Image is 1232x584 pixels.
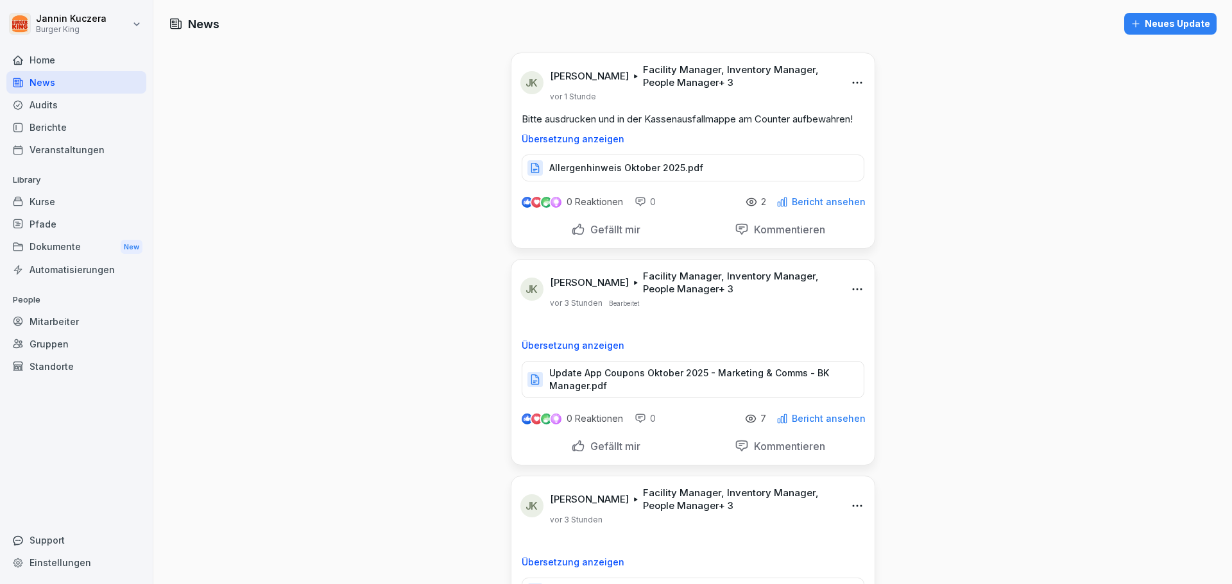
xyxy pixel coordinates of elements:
[6,551,146,574] a: Einstellungen
[522,112,864,126] p: Bitte ausdrucken und in der Kassenausfallmappe am Counter aufbewahren!
[567,197,623,207] p: 0 Reaktionen
[1131,17,1210,31] div: Neues Update
[567,413,623,424] p: 0 Reaktionen
[6,258,146,281] a: Automatisierungen
[6,170,146,190] p: Library
[532,414,542,424] img: love
[609,298,639,308] p: Bearbeitet
[761,197,766,207] p: 2
[6,235,146,259] a: DokumenteNew
[121,240,142,254] div: New
[188,15,219,33] h1: News
[643,487,836,512] p: Facility Manager, Inventory Manager, People Manager + 3
[6,213,146,235] a: Pfade
[522,340,864,351] p: Übersetzung anzeigen
[635,196,656,208] div: 0
[522,134,864,144] p: Übersetzung anzeigen
[550,493,629,506] p: [PERSON_NAME]
[6,94,146,116] a: Audits
[522,377,864,390] a: Update App Coupons Oktober 2025 - Marketing & Comms - BK Manager.pdf
[6,116,146,138] a: Berichte
[550,92,596,102] p: vor 1 Stunde
[6,235,146,259] div: Dokumente
[541,197,552,208] img: celebrate
[550,70,629,83] p: [PERSON_NAME]
[585,223,640,236] p: Gefällt mir
[643,63,836,89] p: Facility Manager, Inventory Manager, People Manager + 3
[749,440,825,453] p: Kommentieren
[6,310,146,333] a: Mitarbeiter
[749,223,825,236] p: Kommentieren
[532,197,542,207] img: love
[550,298,603,308] p: vor 3 Stunden
[6,290,146,310] p: People
[6,138,146,161] a: Veranstaltungen
[522,197,532,207] img: like
[549,162,703,174] p: Allergenhinweis Oktober 2025.pdf
[760,413,766,424] p: 7
[643,270,836,296] p: Facility Manager, Inventory Manager, People Manager + 3
[635,412,656,425] div: 0
[6,333,146,355] a: Gruppen
[549,367,851,392] p: Update App Coupons Oktober 2025 - Marketing & Comms - BK Manager.pdf
[551,196,561,208] img: inspiring
[36,25,107,34] p: Burger King
[520,278,543,301] div: JK
[550,276,629,289] p: [PERSON_NAME]
[6,49,146,71] a: Home
[550,515,603,525] p: vor 3 Stunden
[541,413,552,424] img: celebrate
[792,197,866,207] p: Bericht ansehen
[6,71,146,94] a: News
[522,557,864,567] p: Übersetzung anzeigen
[36,13,107,24] p: Jannin Kuczera
[520,71,543,94] div: JK
[6,529,146,551] div: Support
[522,413,532,424] img: like
[6,355,146,378] a: Standorte
[792,413,866,424] p: Bericht ansehen
[1124,13,1217,35] button: Neues Update
[585,440,640,453] p: Gefällt mir
[6,190,146,213] a: Kurse
[551,413,561,424] img: inspiring
[520,494,543,517] div: JK
[522,165,864,178] a: Allergenhinweis Oktober 2025.pdf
